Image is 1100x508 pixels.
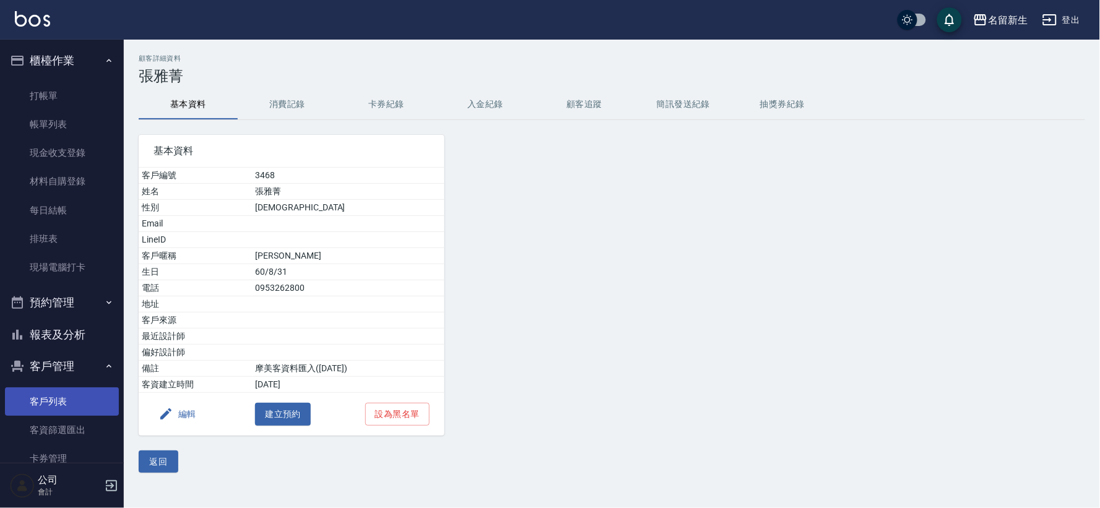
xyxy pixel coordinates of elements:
a: 打帳單 [5,82,119,110]
td: 備註 [139,361,253,377]
td: 摩美客資料匯入([DATE]) [253,361,444,377]
button: save [937,7,962,32]
h5: 公司 [38,474,101,486]
img: Person [10,473,35,498]
a: 卡券管理 [5,444,119,473]
td: 性別 [139,200,253,216]
td: [DATE] [253,377,444,393]
button: 基本資料 [139,90,238,119]
td: 地址 [139,296,253,312]
a: 客戶列表 [5,387,119,416]
td: 客戶編號 [139,168,253,184]
button: 簡訊發送紀錄 [634,90,733,119]
td: 客資建立時間 [139,377,253,393]
button: 顧客追蹤 [535,90,634,119]
img: Logo [15,11,50,27]
button: 返回 [139,450,178,473]
td: [PERSON_NAME] [253,248,444,264]
a: 現金收支登錄 [5,139,119,167]
a: 帳單列表 [5,110,119,139]
button: 設為黑名單 [365,403,430,426]
button: 建立預約 [255,403,311,426]
button: 卡券紀錄 [337,90,436,119]
button: 登出 [1037,9,1085,32]
h2: 顧客詳細資料 [139,54,1085,62]
td: 0953262800 [253,280,444,296]
button: 櫃檯作業 [5,45,119,77]
span: 基本資料 [154,145,430,157]
td: LineID [139,232,253,248]
button: 消費記錄 [238,90,337,119]
td: 3468 [253,168,444,184]
a: 材料自購登錄 [5,167,119,196]
td: 偏好設計師 [139,345,253,361]
td: 姓名 [139,184,253,200]
td: [DEMOGRAPHIC_DATA] [253,200,444,216]
button: 編輯 [154,403,201,426]
td: 最近設計師 [139,329,253,345]
td: 張雅菁 [253,184,444,200]
td: Email [139,216,253,232]
td: 生日 [139,264,253,280]
a: 排班表 [5,225,119,253]
p: 會計 [38,486,101,497]
td: 客戶來源 [139,312,253,329]
button: 報表及分析 [5,319,119,351]
button: 抽獎券紀錄 [733,90,832,119]
td: 客戶暱稱 [139,248,253,264]
td: 電話 [139,280,253,296]
button: 入金紀錄 [436,90,535,119]
td: 60/8/31 [253,264,444,280]
a: 每日結帳 [5,196,119,225]
button: 預約管理 [5,286,119,319]
button: 名留新生 [968,7,1033,33]
a: 現場電腦打卡 [5,253,119,282]
a: 客資篩選匯出 [5,416,119,444]
button: 客戶管理 [5,350,119,382]
h3: 張雅菁 [139,67,1085,85]
div: 名留新生 [988,12,1028,28]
